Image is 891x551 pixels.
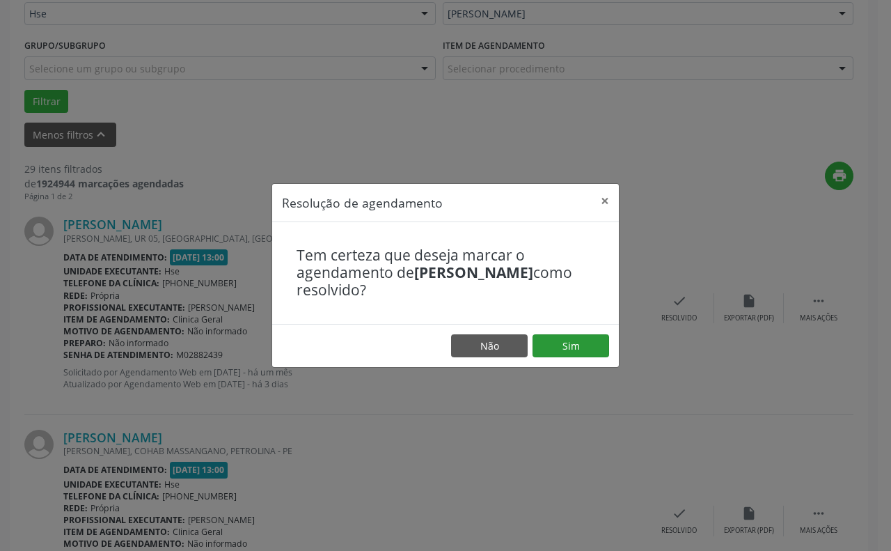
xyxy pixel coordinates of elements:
button: Não [451,334,528,358]
button: Sim [533,334,609,358]
button: Close [591,184,619,218]
h4: Tem certeza que deseja marcar o agendamento de como resolvido? [297,247,594,300]
h5: Resolução de agendamento [282,194,443,212]
b: [PERSON_NAME] [414,263,533,282]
